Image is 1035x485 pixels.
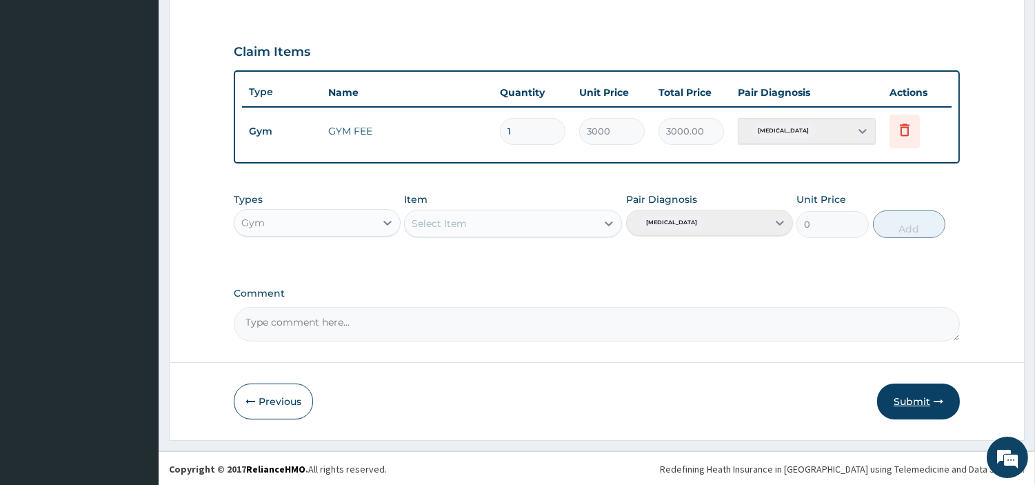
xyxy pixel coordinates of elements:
label: Unit Price [796,192,846,206]
div: Chat with us now [72,77,232,95]
th: Total Price [652,79,731,106]
div: Redefining Heath Insurance in [GEOGRAPHIC_DATA] using Telemedicine and Data Science! [660,462,1025,476]
span: We're online! [80,151,190,290]
a: RelianceHMO [246,463,305,475]
div: Select Item [412,217,467,230]
th: Pair Diagnosis [731,79,883,106]
th: Unit Price [572,79,652,106]
th: Name [321,79,493,106]
label: Item [404,192,428,206]
div: Gym [241,216,265,230]
th: Actions [883,79,952,106]
td: Gym [242,119,321,144]
button: Add [873,210,945,238]
label: Types [234,194,263,206]
div: Minimize live chat window [226,7,259,40]
button: Submit [877,384,960,419]
img: d_794563401_company_1708531726252_794563401 [26,69,56,103]
th: Quantity [493,79,572,106]
textarea: Type your message and hit 'Enter' [7,332,263,380]
td: GYM FEE [321,117,493,145]
strong: Copyright © 2017 . [169,463,308,475]
button: Previous [234,384,313,419]
label: Comment [234,288,960,299]
h3: Claim Items [234,45,310,60]
label: Pair Diagnosis [626,192,697,206]
th: Type [242,79,321,105]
